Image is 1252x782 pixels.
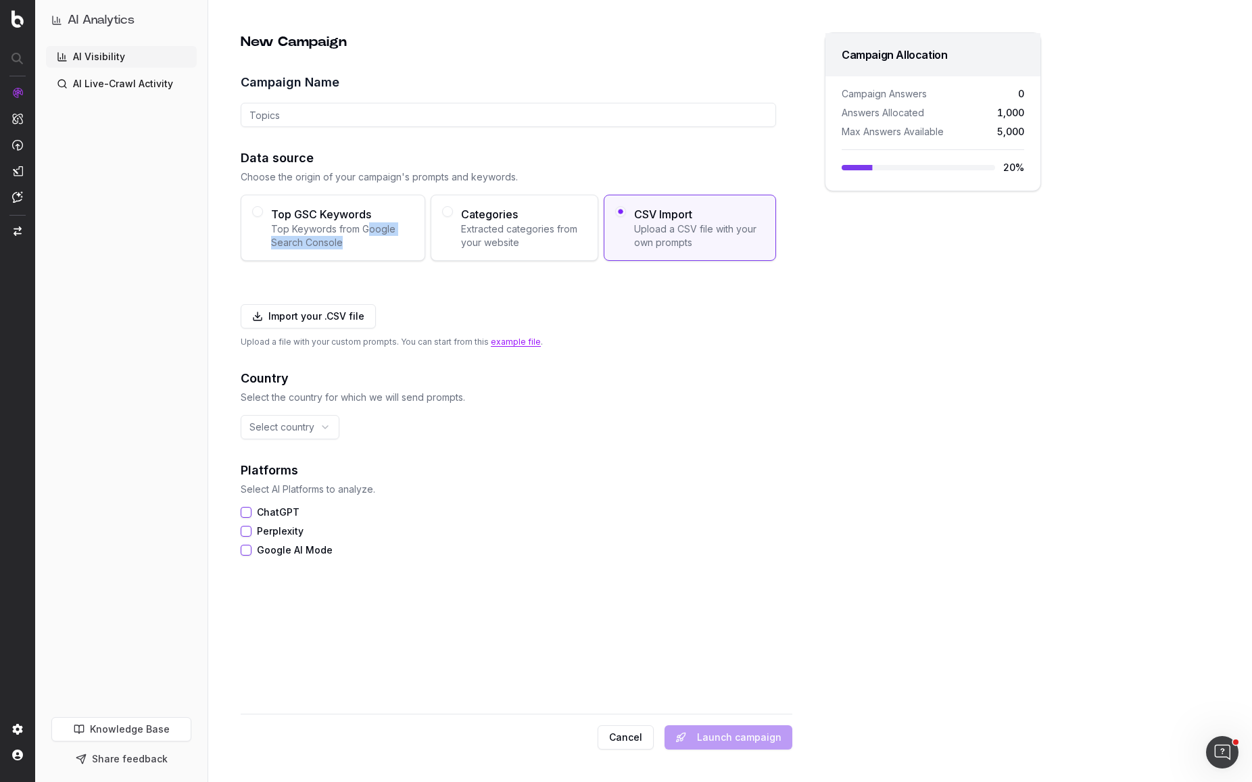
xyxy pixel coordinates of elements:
[241,483,776,496] p: Select AI Platforms to analyze.
[461,206,587,222] span: Categories
[842,87,927,101] span: Campaign Answers
[997,125,1024,139] span: 5,000
[997,106,1024,120] span: 1,000
[241,391,776,404] p: Select the country for which we will send prompts.
[271,222,414,249] span: Top Keywords from Google Search Console
[634,222,765,249] span: Upload a CSV file with your own prompts
[11,10,24,28] img: Botify logo
[252,206,263,217] button: Top GSC KeywordsTop Keywords from Google Search Console
[241,337,776,347] p: Upload a file with your custom prompts. You can start from this .
[241,369,776,388] h2: Country
[442,206,453,217] button: CategoriesExtracted categories from your website
[14,226,22,236] img: Switch project
[1018,87,1024,101] span: 0
[241,304,376,328] button: Import your .CSV file
[1003,161,1024,174] span: 20 %
[271,206,414,222] span: Top GSC Keywords
[51,717,191,741] a: Knowledge Base
[46,46,197,68] a: AI Visibility
[51,11,191,30] button: AI Analytics
[241,73,776,92] label: Campaign Name
[241,149,776,168] h2: Data source
[461,222,587,249] span: Extracted categories from your website
[634,206,765,222] span: CSV Import
[12,166,23,176] img: Studio
[12,191,23,203] img: Assist
[241,461,776,480] h2: Platforms
[842,125,944,139] span: Max Answers Available
[615,206,626,217] button: CSV ImportUpload a CSV file with your own prompts
[241,103,776,127] input: Topics
[598,725,654,750] button: Cancel
[68,11,135,30] h1: AI Analytics
[12,750,23,760] img: My account
[46,73,197,95] a: AI Live-Crawl Activity
[12,724,23,735] img: Setting
[842,106,924,120] span: Answers Allocated
[12,87,23,98] img: Analytics
[12,139,23,151] img: Activation
[241,32,776,51] h2: New Campaign
[241,170,776,184] p: Choose the origin of your campaign's prompts and keywords.
[842,49,1024,60] div: Campaign Allocation
[1206,736,1238,768] iframe: Intercom live chat
[51,747,191,771] button: Share feedback
[257,527,304,536] label: Perplexity
[491,337,541,347] a: example file
[257,545,333,555] label: Google AI Mode
[257,508,299,517] label: ChatGPT
[12,113,23,124] img: Intelligence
